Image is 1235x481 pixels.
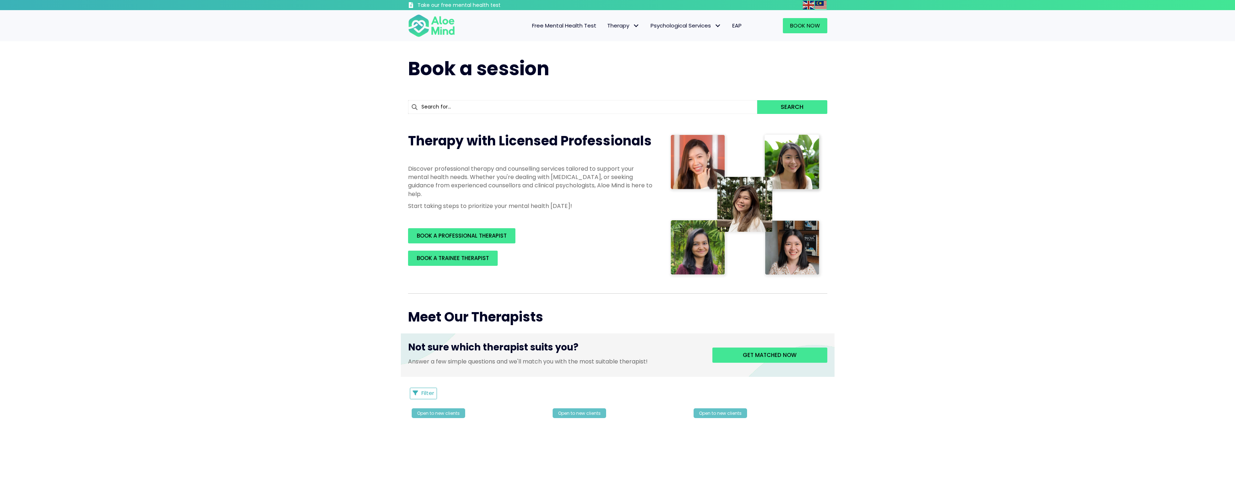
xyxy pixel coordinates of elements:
[410,388,437,399] button: Filter Listings
[668,132,823,279] img: Therapist collage
[408,341,702,357] h3: Not sure which therapist suits you?
[743,351,797,359] span: Get matched now
[783,18,827,33] a: Book Now
[727,18,747,33] a: EAP
[408,2,539,10] a: Take our free mental health test
[417,254,489,262] span: BOOK A TRAINEE THERAPIST
[408,308,543,326] span: Meet Our Therapists
[713,21,723,31] span: Psychological Services: submenu
[408,55,549,82] span: Book a session
[408,251,498,266] a: BOOK A TRAINEE THERAPIST
[645,18,727,33] a: Psychological ServicesPsychological Services: submenu
[815,1,827,9] img: ms
[408,228,515,243] a: BOOK A PROFESSIONAL THERAPIST
[421,389,434,397] span: Filter
[602,18,645,33] a: TherapyTherapy: submenu
[408,202,654,210] p: Start taking steps to prioritize your mental health [DATE]!
[553,408,606,418] div: Open to new clients
[712,348,827,363] a: Get matched now
[607,22,640,29] span: Therapy
[408,14,455,38] img: Aloe mind Logo
[412,408,465,418] div: Open to new clients
[408,100,758,114] input: Search for...
[815,1,827,9] a: Malay
[464,18,747,33] nav: Menu
[417,232,507,239] span: BOOK A PROFESSIONAL THERAPIST
[532,22,596,29] span: Free Mental Health Test
[732,22,742,29] span: EAP
[527,18,602,33] a: Free Mental Health Test
[803,1,814,9] img: en
[757,100,827,114] button: Search
[408,165,654,198] p: Discover professional therapy and counselling services tailored to support your mental health nee...
[803,1,815,9] a: English
[651,22,721,29] span: Psychological Services
[408,357,702,366] p: Answer a few simple questions and we'll match you with the most suitable therapist!
[417,2,539,9] h3: Take our free mental health test
[790,22,820,29] span: Book Now
[631,21,642,31] span: Therapy: submenu
[694,408,747,418] div: Open to new clients
[408,132,652,150] span: Therapy with Licensed Professionals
